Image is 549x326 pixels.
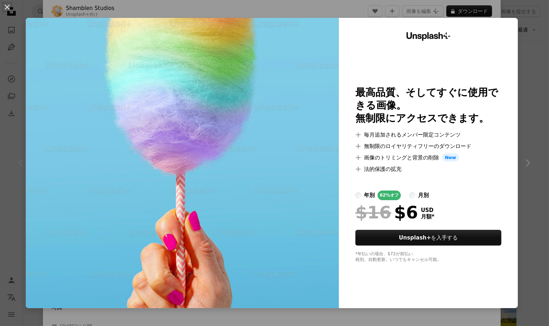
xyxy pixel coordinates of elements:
[355,130,501,139] li: 毎月追加されるメンバー限定コンテンツ
[355,153,501,162] li: 画像のトリミングと背景の削除
[355,203,391,222] span: $16
[418,191,429,199] div: 月別
[399,234,431,241] strong: Unsplash+
[442,153,459,162] span: New
[355,251,501,263] div: *年払いの場合、 $72 が前払い 税別。自動更新。いつでもキャンセル可能。
[364,191,375,199] div: 年別
[355,142,501,150] li: 無制限のロイヤリティフリーのダウンロード
[355,230,501,246] button: Unsplash+を入手する
[421,207,434,213] span: USD
[355,165,501,173] li: 法的保護の拡充
[355,86,501,125] h2: 最高品質、そしてすぐに使用できる画像。 無制限にアクセスできます。
[355,203,418,222] div: $6
[378,191,401,200] div: 62% オフ
[355,192,361,198] input: 年別62%オフ
[409,192,415,198] input: 月別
